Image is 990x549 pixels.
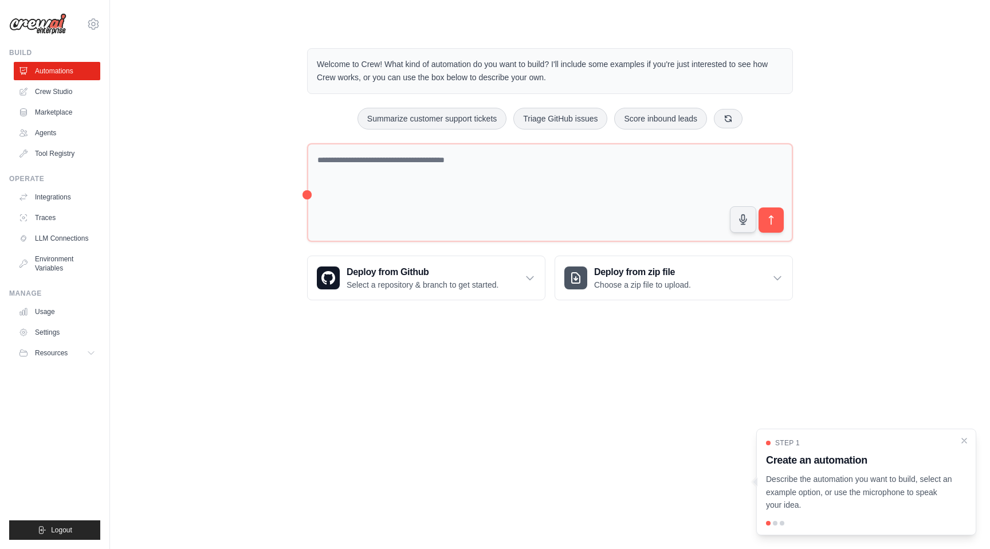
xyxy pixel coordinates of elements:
[614,108,707,130] button: Score inbound leads
[357,108,506,130] button: Summarize customer support tickets
[35,348,68,358] span: Resources
[14,323,100,342] a: Settings
[14,62,100,80] a: Automations
[775,438,800,448] span: Step 1
[9,520,100,540] button: Logout
[347,265,498,279] h3: Deploy from Github
[51,526,72,535] span: Logout
[960,436,969,445] button: Close walkthrough
[9,48,100,57] div: Build
[594,265,691,279] h3: Deploy from zip file
[766,473,953,512] p: Describe the automation you want to build, select an example option, or use the microphone to spe...
[14,83,100,101] a: Crew Studio
[513,108,607,130] button: Triage GitHub issues
[14,250,100,277] a: Environment Variables
[317,58,783,84] p: Welcome to Crew! What kind of automation do you want to build? I'll include some examples if you'...
[14,144,100,163] a: Tool Registry
[347,279,498,291] p: Select a repository & branch to get started.
[594,279,691,291] p: Choose a zip file to upload.
[766,452,953,468] h3: Create an automation
[14,229,100,248] a: LLM Connections
[9,174,100,183] div: Operate
[14,209,100,227] a: Traces
[14,124,100,142] a: Agents
[14,344,100,362] button: Resources
[9,13,66,35] img: Logo
[14,103,100,121] a: Marketplace
[9,289,100,298] div: Manage
[14,303,100,321] a: Usage
[14,188,100,206] a: Integrations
